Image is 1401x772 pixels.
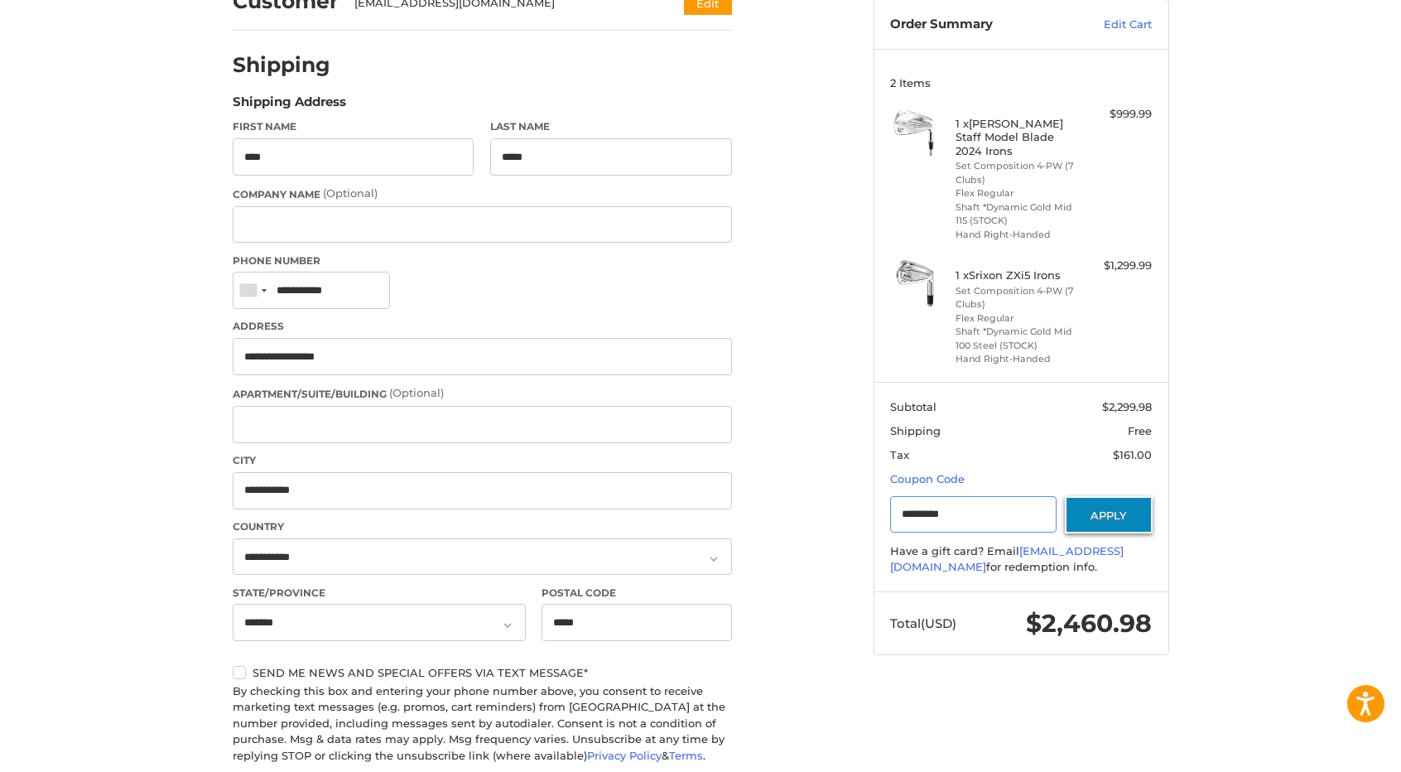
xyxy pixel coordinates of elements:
input: Gift Certificate or Coupon Code [890,496,1057,533]
div: $1,299.99 [1086,258,1152,274]
span: $161.00 [1113,448,1152,461]
li: Set Composition 4-PW (7 Clubs) [956,159,1082,186]
span: Total (USD) [890,615,956,631]
label: Apartment/Suite/Building [233,385,732,402]
span: Tax [890,448,909,461]
span: $2,299.98 [1102,400,1152,413]
li: Flex Regular [956,186,1082,200]
small: (Optional) [389,386,444,399]
h4: 1 x [PERSON_NAME] Staff Model Blade 2024 Irons [956,117,1082,157]
h3: Order Summary [890,17,1068,33]
label: State/Province [233,586,526,601]
div: By checking this box and entering your phone number above, you consent to receive marketing text ... [233,683,732,765]
h3: 2 Items [890,76,1152,89]
h4: 1 x Srixon ZXi5 Irons [956,268,1082,282]
label: Send me news and special offers via text message* [233,666,732,679]
li: Hand Right-Handed [956,352,1082,366]
a: Terms [669,749,703,762]
label: Phone Number [233,253,732,268]
label: Postal Code [542,586,732,601]
button: Apply [1065,496,1153,533]
li: Flex Regular [956,311,1082,326]
span: Free [1128,424,1152,437]
a: Edit Cart [1068,17,1152,33]
small: (Optional) [323,186,378,200]
li: Hand Right-Handed [956,228,1082,242]
label: First Name [233,119,474,134]
label: City [233,453,732,468]
a: Coupon Code [890,472,965,485]
label: Last Name [490,119,732,134]
label: Country [233,519,732,534]
a: Privacy Policy [587,749,662,762]
label: Company Name [233,186,732,202]
span: $2,460.98 [1026,608,1152,639]
li: Set Composition 4-PW (7 Clubs) [956,284,1082,311]
span: Shipping [890,424,941,437]
span: Subtotal [890,400,936,413]
label: Address [233,319,732,334]
iframe: Google Customer Reviews [1264,727,1401,772]
li: Shaft *Dynamic Gold Mid 115 (STOCK) [956,200,1082,228]
div: $999.99 [1086,106,1152,123]
div: Have a gift card? Email for redemption info. [890,543,1152,576]
legend: Shipping Address [233,93,346,119]
li: Shaft *Dynamic Gold Mid 100 Steel (STOCK) [956,325,1082,352]
h2: Shipping [233,52,330,78]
